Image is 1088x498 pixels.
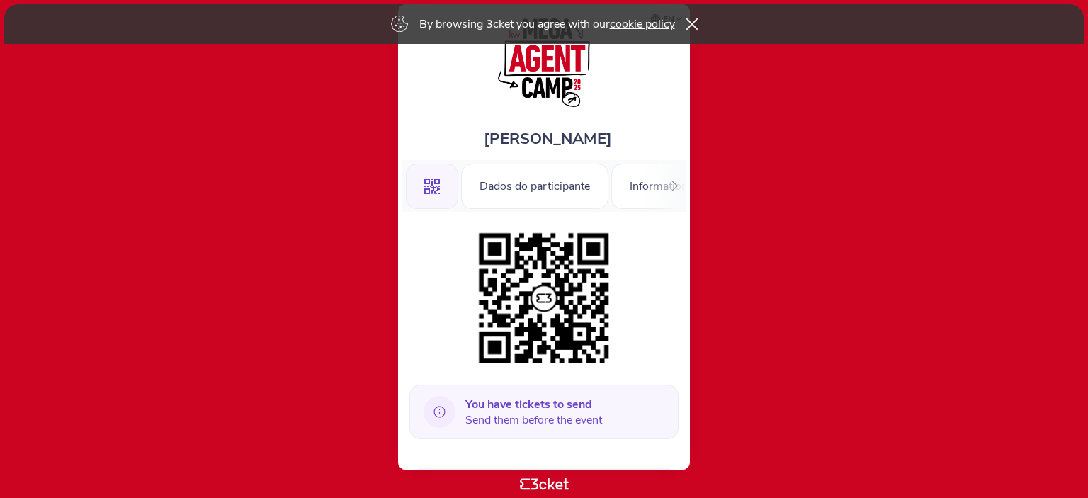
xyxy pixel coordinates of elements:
[461,164,608,209] div: Dados do participante
[610,16,675,32] a: cookie policy
[465,397,602,428] span: Send them before the event
[498,18,589,107] img: Mega Agent Camp 25
[472,226,616,370] img: bb8a07f9ef074358af11a7f90a3aeb22.png
[484,128,612,149] span: [PERSON_NAME]
[465,397,592,412] b: You have tickets to send
[419,16,675,32] p: By browsing 3cket you agree with our
[611,164,706,209] div: Information
[461,177,608,193] a: Dados do participante
[611,177,706,193] a: Information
